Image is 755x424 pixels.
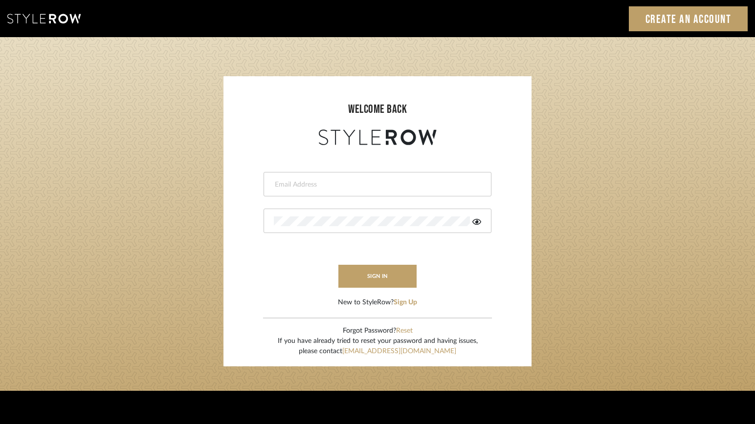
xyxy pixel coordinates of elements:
div: New to StyleRow? [338,297,417,308]
button: sign in [338,265,417,288]
input: Email Address [274,180,479,190]
div: If you have already tried to reset your password and having issues, please contact [278,336,478,357]
button: Reset [396,326,413,336]
div: welcome back [233,101,522,118]
button: Sign Up [394,297,417,308]
a: [EMAIL_ADDRESS][DOMAIN_NAME] [342,348,456,355]
div: Forgot Password? [278,326,478,336]
a: Create an Account [629,6,748,31]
